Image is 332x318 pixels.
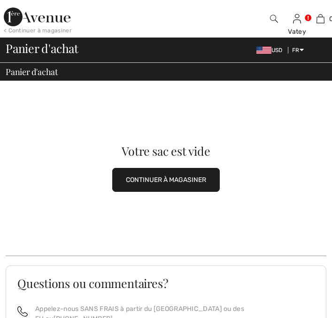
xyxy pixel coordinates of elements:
[293,13,301,24] img: Mes infos
[256,46,271,54] img: US Dollar
[286,27,308,37] div: Vatey
[112,168,220,192] button: CONTINUER À MAGASINER
[293,15,301,23] a: Se connecter
[4,26,72,35] div: < Continuer à magasiner
[6,42,78,54] span: Panier d'achat
[17,306,28,317] img: call
[317,13,324,24] img: Mon panier
[292,47,304,53] span: FR
[22,145,310,157] div: Votre sac est vide
[256,47,286,53] span: USD
[17,277,315,289] h3: Questions ou commentaires?
[270,13,278,24] img: recherche
[6,68,58,76] span: Panier d'achat
[309,13,332,24] a: 0
[4,8,70,26] img: 1ère Avenue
